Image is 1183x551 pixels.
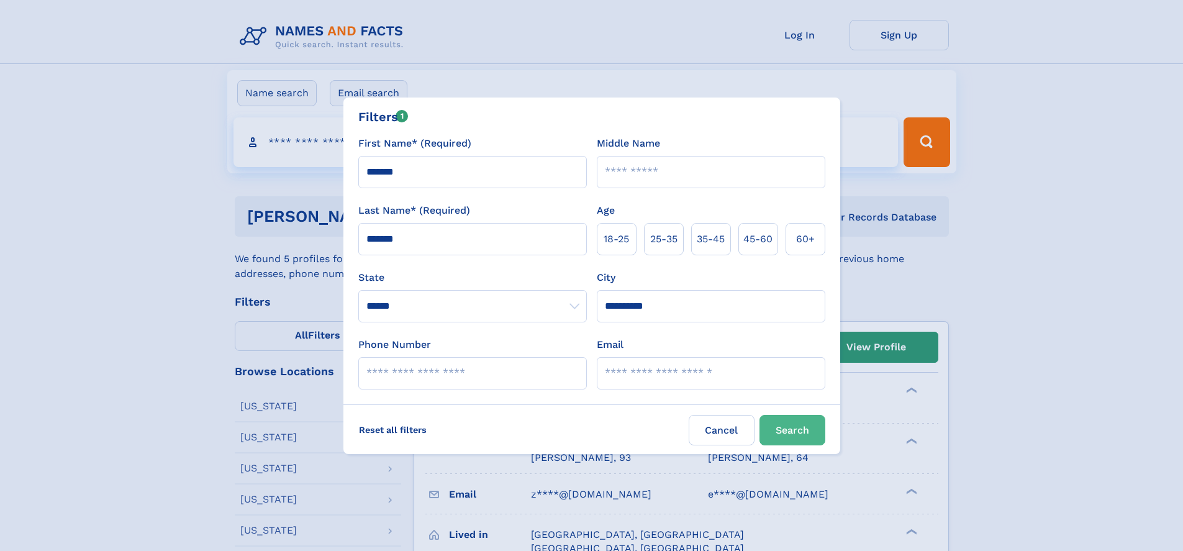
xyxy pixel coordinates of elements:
button: Search [759,415,825,445]
label: Phone Number [358,337,431,352]
span: 60+ [796,232,815,247]
span: 35‑45 [697,232,725,247]
label: Cancel [689,415,755,445]
div: Filters [358,107,409,126]
label: Reset all filters [351,415,435,445]
label: Last Name* (Required) [358,203,470,218]
span: 45‑60 [743,232,773,247]
label: First Name* (Required) [358,136,471,151]
span: 25‑35 [650,232,678,247]
label: Middle Name [597,136,660,151]
label: Age [597,203,615,218]
label: Email [597,337,623,352]
span: 18‑25 [604,232,629,247]
label: State [358,270,587,285]
label: City [597,270,615,285]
